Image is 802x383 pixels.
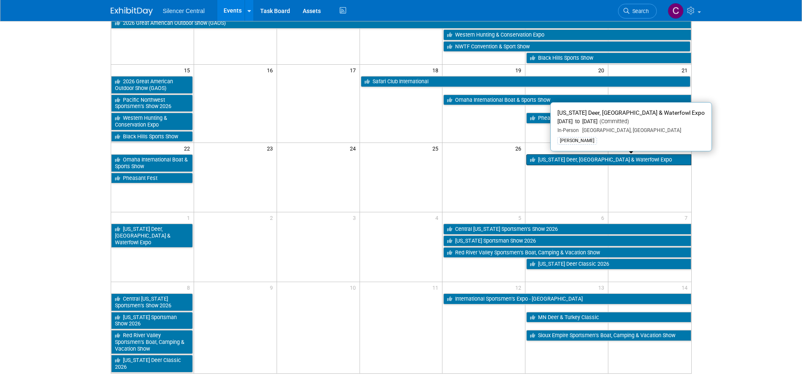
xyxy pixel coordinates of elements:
[526,154,691,165] a: [US_STATE] Deer, [GEOGRAPHIC_DATA] & Waterfowl Expo
[269,212,277,223] span: 2
[443,95,691,106] a: Omaha International Boat & Sports Show
[443,235,691,246] a: [US_STATE] Sportsman Show 2026
[526,259,691,269] a: [US_STATE] Deer Classic 2026
[684,212,691,223] span: 7
[349,282,360,293] span: 10
[186,282,194,293] span: 8
[361,76,690,87] a: Safari Club International
[526,312,691,323] a: MN Deer & Turkey Classic
[514,282,525,293] span: 12
[111,131,193,142] a: Black Hills Sports Show
[443,41,690,52] a: NWTF Convention & Sport Show
[557,109,705,116] span: [US_STATE] Deer, [GEOGRAPHIC_DATA] & Waterfowl Expo
[111,224,193,248] a: [US_STATE] Deer, [GEOGRAPHIC_DATA] & Waterfowl Expo
[600,212,608,223] span: 6
[111,293,193,311] a: Central [US_STATE] Sportsmen’s Show 2026
[681,282,691,293] span: 14
[443,247,691,258] a: Red River Valley Sportsmen’s Boat, Camping & Vacation Show
[557,118,705,125] div: [DATE] to [DATE]
[266,65,277,75] span: 16
[111,18,691,29] a: 2026 Great American Outdoor Show (GAOS)
[526,53,691,63] a: Black Hills Sports Show
[443,29,691,40] a: Western Hunting & Conservation Expo
[111,95,193,112] a: Pacific Northwest Sportsmen’s Show 2026
[111,7,153,16] img: ExhibitDay
[432,143,442,153] span: 25
[111,330,193,354] a: Red River Valley Sportsmen’s Boat, Camping & Vacation Show
[517,212,525,223] span: 5
[432,282,442,293] span: 11
[526,330,691,341] a: Sioux Empire Sportsmen’s Boat, Camping & Vacation Show
[186,212,194,223] span: 1
[349,143,360,153] span: 24
[352,212,360,223] span: 3
[579,127,681,133] span: [GEOGRAPHIC_DATA], [GEOGRAPHIC_DATA]
[681,65,691,75] span: 21
[443,293,691,304] a: International Sportsmen’s Expo - [GEOGRAPHIC_DATA]
[111,312,193,329] a: [US_STATE] Sportsman Show 2026
[269,282,277,293] span: 9
[111,154,193,172] a: Omaha International Boat & Sports Show
[514,65,525,75] span: 19
[434,212,442,223] span: 4
[163,8,205,14] span: Silencer Central
[183,65,194,75] span: 15
[526,113,691,124] a: Pheasant Fest
[597,65,608,75] span: 20
[111,355,193,372] a: [US_STATE] Deer Classic 2026
[183,143,194,153] span: 22
[111,113,193,130] a: Western Hunting & Conservation Expo
[557,137,597,145] div: [PERSON_NAME]
[111,76,193,93] a: 2026 Great American Outdoor Show (GAOS)
[443,224,691,235] a: Central [US_STATE] Sportsmen’s Show 2026
[629,8,649,14] span: Search
[266,143,277,153] span: 23
[597,118,629,124] span: (Committed)
[597,282,608,293] span: 13
[557,127,579,133] span: In-Person
[349,65,360,75] span: 17
[432,65,442,75] span: 18
[111,173,193,184] a: Pheasant Fest
[618,4,657,18] a: Search
[514,143,525,153] span: 26
[668,3,684,19] img: Cade Cox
